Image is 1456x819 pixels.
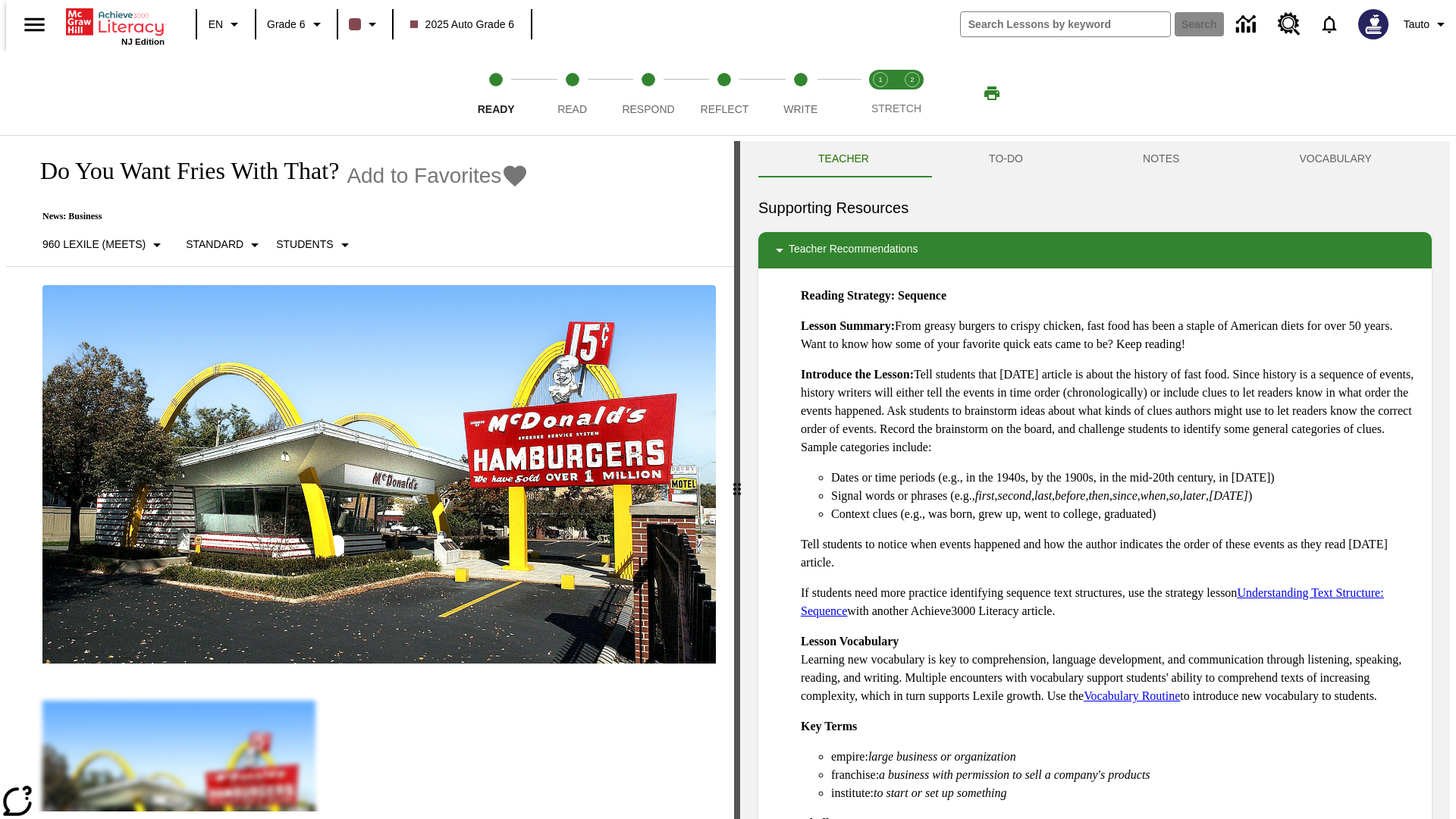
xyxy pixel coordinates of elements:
em: second [998,489,1031,502]
span: Reflect [701,103,749,115]
span: EN [209,17,223,33]
em: [DATE] [1209,489,1248,502]
button: NOTES [1083,141,1239,177]
a: Data Center [1227,4,1269,45]
button: Teacher [758,141,929,177]
em: large business or organization [868,750,1016,763]
li: institute: [831,784,1420,802]
button: Grade: Grade 6, Select a grade [261,11,332,38]
p: Tell students to notice when events happened and how the author indicates the order of these even... [801,535,1420,572]
p: Standard [186,237,243,253]
em: last [1034,489,1052,502]
button: Reflect step 4 of 5 [680,52,768,135]
div: Instructional Panel Tabs [758,141,1432,177]
em: then [1088,489,1109,502]
span: Ready [478,103,515,115]
strong: Lesson Vocabulary [801,635,899,648]
button: Select Lexile, 960 Lexile (Meets) [36,231,172,259]
em: so [1169,489,1180,502]
strong: Reading Strategy: [801,289,895,302]
strong: Lesson Summary: [801,319,895,332]
p: From greasy burgers to crispy chicken, fast food has been a staple of American diets for over 50 ... [801,317,1420,353]
text: 1 [878,76,882,83]
button: Select a new avatar [1349,5,1398,44]
img: One of the first McDonald's stores, with the iconic red sign and golden arches. [42,285,716,664]
button: TO-DO [929,141,1083,177]
a: Notifications [1310,5,1349,44]
li: franchise: [831,766,1420,784]
p: If students need more practice identifying sequence text structures, use the strategy lesson with... [801,584,1420,620]
button: Print [968,80,1016,107]
em: before [1055,489,1085,502]
button: Stretch Read step 1 of 2 [858,52,902,135]
span: NJ Edition [121,37,165,46]
span: Read [557,103,587,115]
em: when [1141,489,1166,502]
img: Avatar [1358,9,1389,39]
em: a business with permission to sell a company's products [879,768,1150,781]
div: Home [66,5,165,46]
a: Understanding Text Structure: Sequence [801,586,1384,617]
button: Language: EN, Select a language [202,11,250,38]
h6: Supporting Resources [758,196,1432,220]
a: Resource Center, Will open in new tab [1269,4,1310,45]
button: Class color is dark brown. Change class color [343,11,388,38]
button: Add to Favorites - Do You Want Fries With That? [347,162,529,189]
li: Context clues (e.g., was born, grew up, went to college, graduated) [831,505,1420,523]
div: Press Enter or Spacebar and then press right and left arrow keys to move the slider [734,141,740,819]
p: Learning new vocabulary is key to comprehension, language development, and communication through ... [801,632,1420,705]
p: Teacher Recommendations [789,241,918,259]
em: first [975,489,995,502]
span: 2025 Auto Grade 6 [410,17,515,33]
p: 960 Lexile (Meets) [42,237,146,253]
button: Ready step 1 of 5 [452,52,540,135]
button: Select Student [270,231,359,259]
button: Stretch Respond step 2 of 2 [890,52,934,135]
strong: Introduce the Lesson: [801,368,914,381]
p: Students [276,237,333,253]
div: reading [6,141,734,811]
button: Write step 5 of 5 [757,52,845,135]
span: Add to Favorites [347,164,501,188]
li: Dates or time periods (e.g., in the 1940s, by the 1900s, in the mid-20th century, in [DATE]) [831,469,1420,487]
em: later [1183,489,1206,502]
span: Grade 6 [267,17,306,33]
p: News: Business [24,211,529,222]
button: Profile/Settings [1398,11,1456,38]
li: Signal words or phrases (e.g., , , , , , , , , , ) [831,487,1420,505]
span: Respond [622,103,674,115]
em: to start or set up something [874,786,1007,799]
p: Tell students that [DATE] article is about the history of fast food. Since history is a sequence ... [801,366,1420,457]
a: Vocabulary Routine [1084,689,1180,702]
button: Respond step 3 of 5 [604,52,692,135]
span: STRETCH [871,102,921,115]
button: Read step 2 of 5 [528,52,616,135]
span: Write [783,103,817,115]
input: search field [961,12,1170,36]
text: 2 [910,76,914,83]
strong: Sequence [898,289,946,302]
button: VOCABULARY [1239,141,1432,177]
strong: Key Terms [801,720,857,733]
div: activity [740,141,1450,819]
li: empire: [831,748,1420,766]
button: Scaffolds, Standard [180,231,270,259]
button: Open side menu [12,2,57,47]
div: Teacher Recommendations [758,232,1432,268]
h1: Do You Want Fries With That? [24,157,339,185]
span: Tauto [1404,17,1429,33]
em: since [1112,489,1137,502]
